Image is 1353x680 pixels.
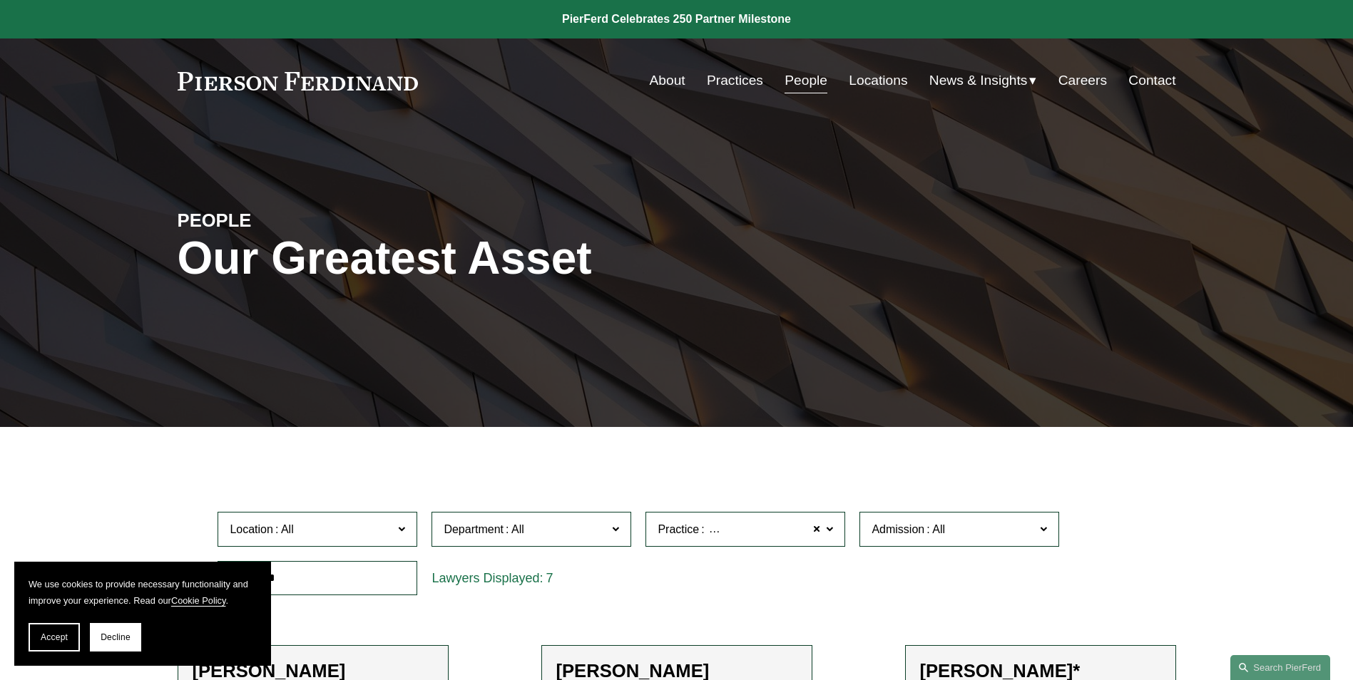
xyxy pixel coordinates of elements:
span: Practice [658,523,699,535]
a: Practices [707,67,763,94]
h4: PEOPLE [178,209,427,232]
span: News & Insights [929,68,1028,93]
a: Careers [1058,67,1107,94]
section: Cookie banner [14,562,271,666]
a: Contact [1128,67,1175,94]
p: We use cookies to provide necessary functionality and improve your experience. Read our . [29,576,257,609]
span: 7 [546,571,553,585]
span: Decline [101,632,131,642]
a: Cookie Policy [171,595,226,606]
span: Location [230,523,273,535]
h1: Our Greatest Asset [178,232,843,284]
button: Decline [90,623,141,651]
a: folder dropdown [929,67,1037,94]
a: Search this site [1230,655,1330,680]
span: Accept [41,632,68,642]
a: Locations [849,67,907,94]
a: People [785,67,827,94]
button: Accept [29,623,80,651]
span: Transactional Liability Insurance [707,520,869,539]
span: Department [444,523,504,535]
a: About [650,67,685,94]
span: Admission [872,523,924,535]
